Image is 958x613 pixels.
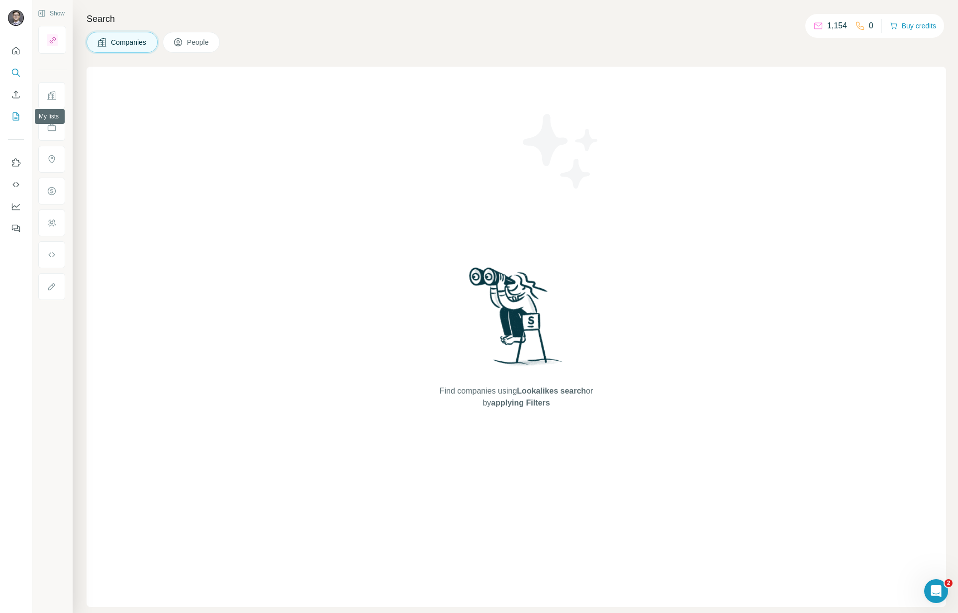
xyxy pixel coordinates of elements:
[8,107,24,125] button: My lists
[8,86,24,103] button: Enrich CSV
[437,385,596,409] span: Find companies using or by
[8,198,24,215] button: Dashboard
[8,219,24,237] button: Feedback
[8,176,24,194] button: Use Surfe API
[827,20,847,32] p: 1,154
[491,399,550,407] span: applying Filters
[516,106,606,196] img: Surfe Illustration - Stars
[87,12,946,26] h4: Search
[517,387,586,395] span: Lookalikes search
[8,10,24,26] img: Avatar
[465,265,568,376] img: Surfe Illustration - Woman searching with binoculars
[8,64,24,82] button: Search
[890,19,936,33] button: Buy credits
[8,154,24,172] button: Use Surfe on LinkedIn
[924,579,948,603] iframe: Intercom live chat
[187,37,210,47] span: People
[869,20,873,32] p: 0
[111,37,147,47] span: Companies
[945,579,953,587] span: 2
[31,6,72,21] button: Show
[8,42,24,60] button: Quick start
